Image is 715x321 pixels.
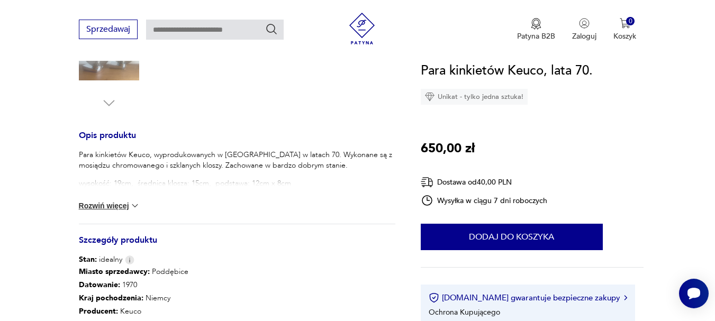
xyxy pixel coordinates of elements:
[626,17,635,26] div: 0
[79,267,150,277] b: Miasto sprzedawcy :
[130,200,140,211] img: chevron down
[421,224,603,250] button: Dodaj do koszyka
[265,23,278,35] button: Szukaj
[125,255,134,264] img: Info icon
[421,176,548,189] div: Dostawa od 40,00 PLN
[679,279,709,308] iframe: Smartsupp widget button
[421,176,433,189] img: Ikona dostawy
[613,31,636,41] p: Koszyk
[572,31,596,41] p: Zaloguj
[79,265,188,278] p: Poddębice
[620,18,630,29] img: Ikona koszyka
[79,306,118,316] b: Producent :
[421,139,475,159] p: 650,00 zł
[79,150,395,171] p: Para kinkietów Keuco, wyprodukowanych w [GEOGRAPHIC_DATA] w latach 70. Wykonane są z mosiądzu chr...
[79,200,140,211] button: Rozwiń więcej
[572,18,596,41] button: Zaloguj
[517,31,555,41] p: Patyna B2B
[79,278,188,291] p: 1970
[79,280,120,290] b: Datowanie :
[79,178,395,189] p: wysokość: 19cm, średnica klosza: 15cm, podstawa: 12cm x 8cm
[531,18,541,30] img: Ikona medalu
[421,194,548,207] div: Wysyłka w ciągu 7 dni roboczych
[425,92,435,102] img: Ikona diamentu
[421,89,528,105] div: Unikat - tylko jedna sztuka!
[429,307,500,317] li: Ochrona Kupującego
[429,292,439,303] img: Ikona certyfikatu
[79,254,122,265] span: idealny
[517,18,555,41] a: Ikona medaluPatyna B2B
[79,293,143,303] b: Kraj pochodzenia :
[613,18,636,41] button: 0Koszyk
[421,61,593,81] h1: Para kinkietów Keuco, lata 70.
[79,305,188,318] p: Keuco
[517,18,555,41] button: Patyna B2B
[79,20,138,39] button: Sprzedawaj
[624,295,627,300] img: Ikona strzałki w prawo
[79,291,188,305] p: Niemcy
[79,254,97,264] b: Stan:
[579,18,590,29] img: Ikonka użytkownika
[429,292,627,303] button: [DOMAIN_NAME] gwarantuje bezpieczne zakupy
[79,26,138,34] a: Sprzedawaj
[346,13,378,44] img: Patyna - sklep z meblami i dekoracjami vintage
[79,237,395,254] h3: Szczegóły produktu
[79,132,395,150] h3: Opis produktu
